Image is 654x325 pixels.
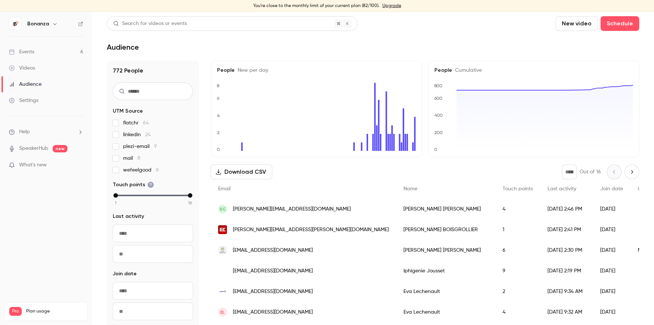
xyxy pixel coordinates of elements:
text: 8 [217,83,220,88]
span: Join date [600,186,623,191]
div: 4 [495,302,540,322]
span: plezi-email [123,143,157,150]
span: Cumulative [452,68,482,73]
div: [DATE] 2:30 PM [540,240,593,261]
div: [DATE] 9:34 AM [540,281,593,302]
div: min [113,193,118,198]
span: Touch points [503,186,533,191]
li: help-dropdown-opener [9,128,83,136]
div: [PERSON_NAME] [PERSON_NAME] [396,240,495,261]
div: [DATE] 2:46 PM [540,199,593,219]
div: [DATE] 2:41 PM [540,219,593,240]
div: Settings [9,97,38,104]
span: 8 [137,156,140,161]
text: 6 [217,96,220,101]
h1: Audience [107,43,139,52]
span: UTM Source [113,107,143,115]
span: 8 [156,167,159,173]
div: Audience [9,81,42,88]
h5: People [434,67,633,74]
span: Pro [9,307,22,316]
button: Download CSV [211,165,272,179]
div: Eva Lechenault [396,302,495,322]
span: EL [220,309,225,315]
div: [DATE] [593,281,630,302]
img: mcommemutuelle.com [218,246,227,255]
text: 400 [434,113,443,118]
div: Events [9,48,34,56]
div: [PERSON_NAME] BOISGROLLIER [396,219,495,240]
div: [PERSON_NAME] [PERSON_NAME] [396,199,495,219]
h5: People [217,67,416,74]
button: Schedule [601,16,639,31]
div: Eva Lechenault [396,281,495,302]
span: Plan usage [26,308,83,314]
span: What's new [19,161,47,169]
div: max [188,193,192,198]
span: [EMAIL_ADDRESS][DOMAIN_NAME] [233,288,313,296]
div: 2 [495,281,540,302]
div: [DATE] [593,219,630,240]
text: 4 [217,113,220,118]
div: Iphigenie Jousset [396,261,495,281]
span: New per day [235,68,268,73]
div: [DATE] 9:32 AM [540,302,593,322]
img: kramp.com [218,225,227,234]
span: Last activity [113,213,144,220]
span: 64 [143,120,149,126]
text: 200 [434,130,443,135]
div: 1 [495,219,540,240]
div: 9 [495,261,540,281]
span: linkedin [123,131,151,138]
span: SC [220,206,226,212]
span: 9 [154,144,157,149]
span: Email [218,186,231,191]
a: SpeakerHub [19,145,48,152]
span: [EMAIL_ADDRESS][DOMAIN_NAME] [233,267,313,275]
text: 0 [434,147,437,152]
div: 4 [495,199,540,219]
span: new [53,145,67,152]
div: [DATE] [593,302,630,322]
div: [DATE] [593,240,630,261]
div: [DATE] [593,199,630,219]
text: 2 [217,130,220,135]
p: Out of 16 [580,168,601,176]
a: Upgrade [382,3,401,9]
img: Bonanza [9,18,21,30]
span: Help [19,128,30,136]
span: Join date [113,270,137,278]
text: 600 [434,96,443,101]
iframe: Noticeable Trigger [74,162,83,169]
span: 1 [115,199,116,206]
div: [DATE] [593,261,630,281]
span: 24 [145,132,151,137]
h1: 772 People [113,66,193,75]
span: flatchr [123,119,149,127]
div: 6 [495,240,540,261]
span: 16 [188,199,192,206]
img: sodexo.com [218,287,227,296]
text: 800 [434,83,443,88]
span: Name [403,186,417,191]
button: New video [556,16,598,31]
span: mail [123,155,140,162]
span: Touch points [113,181,154,188]
span: [PERSON_NAME][EMAIL_ADDRESS][PERSON_NAME][DOMAIN_NAME] [233,226,389,234]
span: wefeelgood [123,166,159,174]
div: Videos [9,64,35,72]
button: Next page [625,165,639,179]
span: [EMAIL_ADDRESS][DOMAIN_NAME] [233,308,313,316]
span: [PERSON_NAME][EMAIL_ADDRESS][DOMAIN_NAME] [233,205,351,213]
h6: Bonanza [27,20,49,28]
span: [EMAIL_ADDRESS][DOMAIN_NAME] [233,247,313,254]
span: Last activity [548,186,576,191]
div: [DATE] 2:19 PM [540,261,593,281]
text: 0 [217,147,220,152]
div: Search for videos or events [113,20,187,28]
